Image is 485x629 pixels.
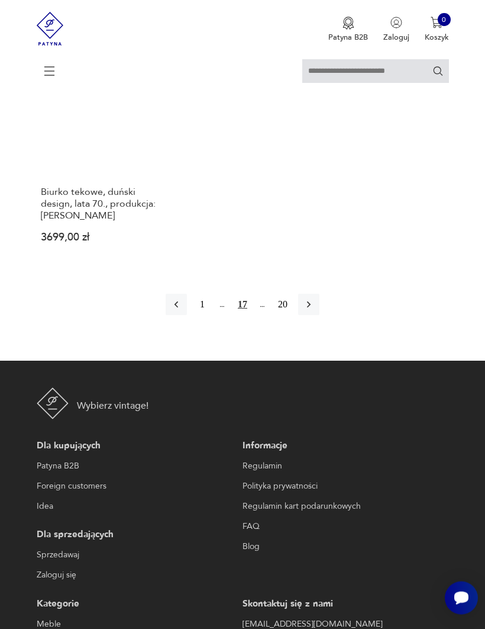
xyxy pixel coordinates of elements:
img: Ikona koszyka [431,17,442,28]
button: Patyna B2B [328,17,368,43]
p: Informacje [242,439,444,454]
a: FAQ [242,520,444,534]
button: Zaloguj [383,17,409,43]
button: 20 [272,294,293,316]
a: Ikona medaluPatyna B2B [328,17,368,43]
p: Skontaktuj się z nami [242,598,444,612]
p: Dla kupujących [37,439,238,454]
a: Blog [242,540,444,554]
p: Zaloguj [383,32,409,43]
img: Ikona medalu [342,17,354,30]
p: 3699,00 zł [41,234,163,243]
a: Sprzedawaj [37,548,238,563]
a: Produkt wyprzedanyBiurko tekowe, duński design, lata 70., produkcja: DaniaBiurko tekowe, duński d... [37,48,168,261]
a: Polityka prywatności [242,480,444,494]
button: 0Koszyk [425,17,449,43]
a: Idea [37,500,238,514]
a: Regulamin kart podarunkowych [242,500,444,514]
p: Koszyk [425,32,449,43]
p: Kategorie [37,598,238,612]
div: 0 [438,13,451,26]
p: Patyna B2B [328,32,368,43]
p: Wybierz vintage! [77,399,148,413]
a: Regulamin [242,460,444,474]
img: Ikonka użytkownika [390,17,402,28]
a: Zaloguj się [37,569,238,583]
iframe: Smartsupp widget button [445,582,478,615]
p: Dla sprzedających [37,528,238,543]
button: 17 [232,294,253,316]
button: 1 [192,294,213,316]
button: Szukaj [432,65,444,76]
a: Foreign customers [37,480,238,494]
img: Patyna - sklep z meblami i dekoracjami vintage [37,388,69,420]
a: Patyna B2B [37,460,238,474]
h3: Biurko tekowe, duński design, lata 70., produkcja: [PERSON_NAME] [41,187,163,222]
